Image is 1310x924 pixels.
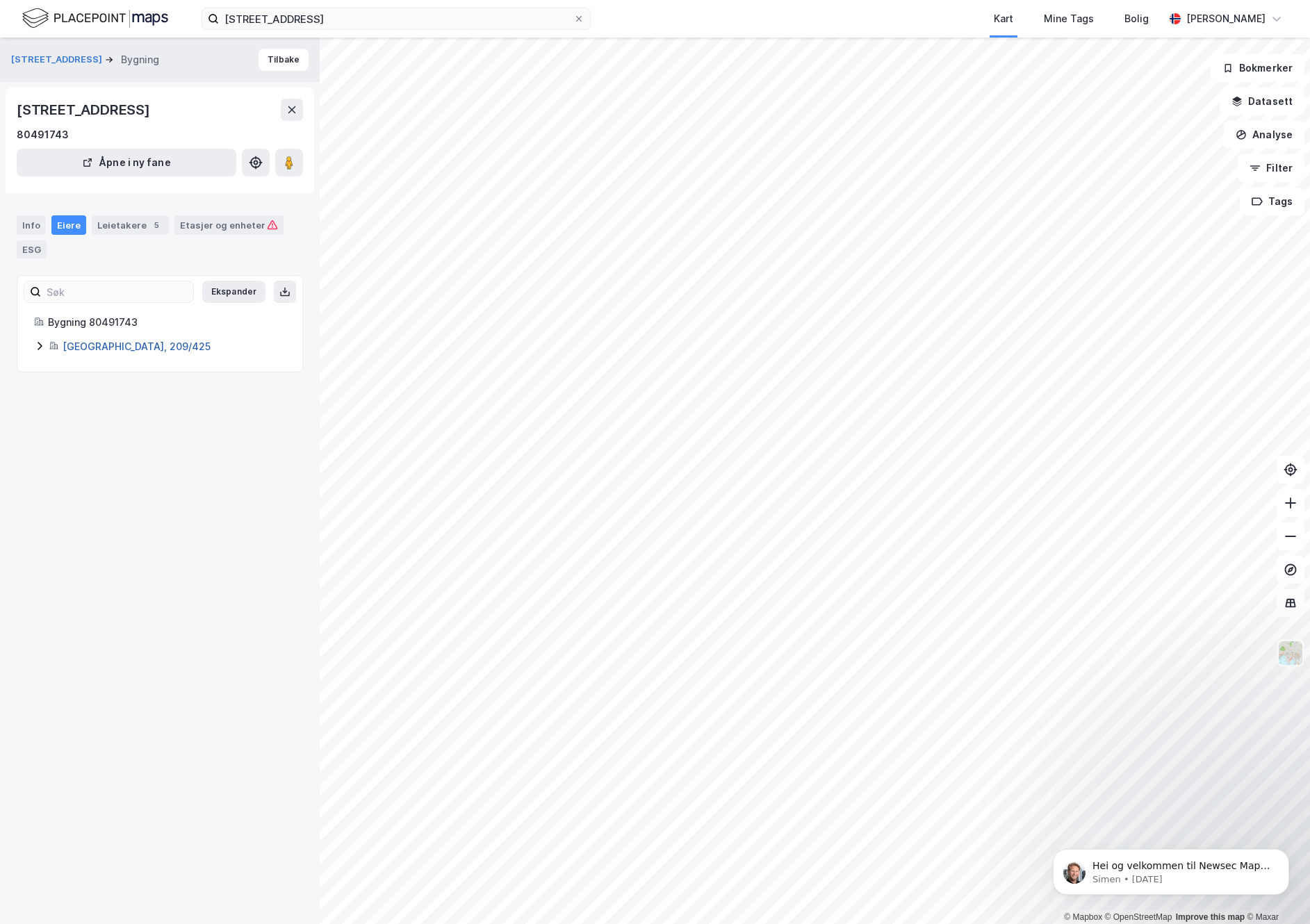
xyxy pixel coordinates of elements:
[1105,912,1172,922] a: OpenStreetMap
[1238,154,1304,182] button: Filter
[22,6,168,31] img: logo.f888ab2527a4732fd821a326f86c7f29.svg
[219,8,573,29] input: Søk på adresse, matrikkel, gårdeiere, leietakere eller personer
[41,281,193,302] input: Søk
[1176,912,1245,922] a: Improve this map
[17,149,236,176] button: Åpne i ny fane
[1044,10,1094,27] div: Mine Tags
[149,218,163,232] div: 5
[1211,54,1304,82] button: Bokmerker
[121,51,159,68] div: Bygning
[1240,188,1304,215] button: Tags
[1064,912,1102,922] a: Mapbox
[48,314,286,331] div: Bygning 80491743
[1186,10,1266,27] div: [PERSON_NAME]
[11,53,105,67] button: [STREET_ADDRESS]
[17,240,47,258] div: ESG
[17,99,153,121] div: [STREET_ADDRESS]
[1224,121,1304,149] button: Analyse
[1124,10,1149,27] div: Bolig
[180,219,278,231] div: Etasjer og enheter
[17,215,46,235] div: Info
[17,126,69,143] div: 80491743
[994,10,1013,27] div: Kart
[63,340,211,352] a: [GEOGRAPHIC_DATA], 209/425
[1032,820,1310,917] iframe: Intercom notifications message
[92,215,169,235] div: Leietakere
[259,49,309,71] button: Tilbake
[1277,640,1304,666] img: Z
[202,281,265,303] button: Ekspander
[1220,88,1304,115] button: Datasett
[51,215,86,235] div: Eiere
